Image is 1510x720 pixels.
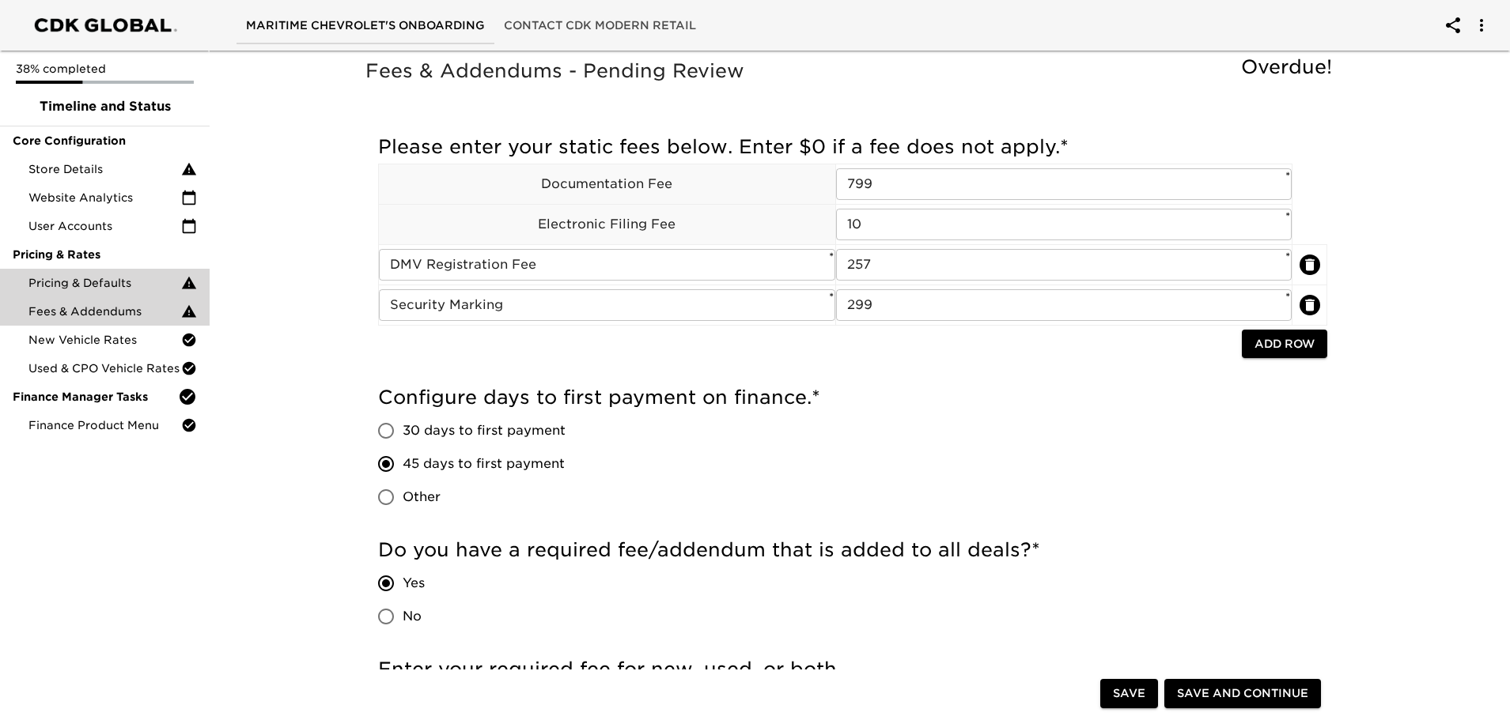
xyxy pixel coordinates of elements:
[246,16,485,36] span: Maritime Chevrolet's Onboarding
[1463,6,1501,44] button: account of current user
[403,454,565,473] span: 45 days to first payment
[13,389,178,405] span: Finance Manager Tasks
[13,97,197,116] span: Timeline and Status
[403,421,566,440] span: 30 days to first payment
[28,332,181,348] span: New Vehicle Rates
[28,218,181,234] span: User Accounts
[13,133,197,149] span: Core Configuration
[504,16,696,36] span: Contact CDK Modern Retail
[379,175,835,194] p: Documentation Fee
[1241,55,1332,78] span: Overdue!
[28,417,181,433] span: Finance Product Menu
[1434,6,1472,44] button: account of current user
[378,385,1327,410] h5: Configure days to first payment on finance.
[403,574,425,593] span: Yes
[378,537,1327,563] h5: Do you have a required fee/addendum that is added to all deals?
[1113,684,1145,703] span: Save
[403,607,422,626] span: No
[365,58,1340,84] h5: Fees & Addendums - Pending Review
[1177,684,1308,703] span: Save and Continue
[28,275,181,291] span: Pricing & Defaults
[1255,334,1315,354] span: Add Row
[28,360,181,376] span: Used & CPO Vehicle Rates
[28,161,181,177] span: Store Details
[1100,679,1158,708] button: Save
[1300,254,1320,275] button: delete
[379,215,835,234] p: Electronic Filing Fee
[378,134,1327,160] h5: Please enter your static fees below. Enter $0 if a fee does not apply.
[28,303,181,319] span: Fees & Addendums
[1242,330,1327,359] button: Add Row
[1164,679,1321,708] button: Save and Continue
[1300,295,1320,315] button: delete
[403,488,441,507] span: Other
[28,190,181,205] span: Website Analytics
[378,657,1327,682] h5: Enter your required fee for new, used, or both.
[16,61,194,77] p: 38% completed
[13,247,197,262] span: Pricing & Rates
